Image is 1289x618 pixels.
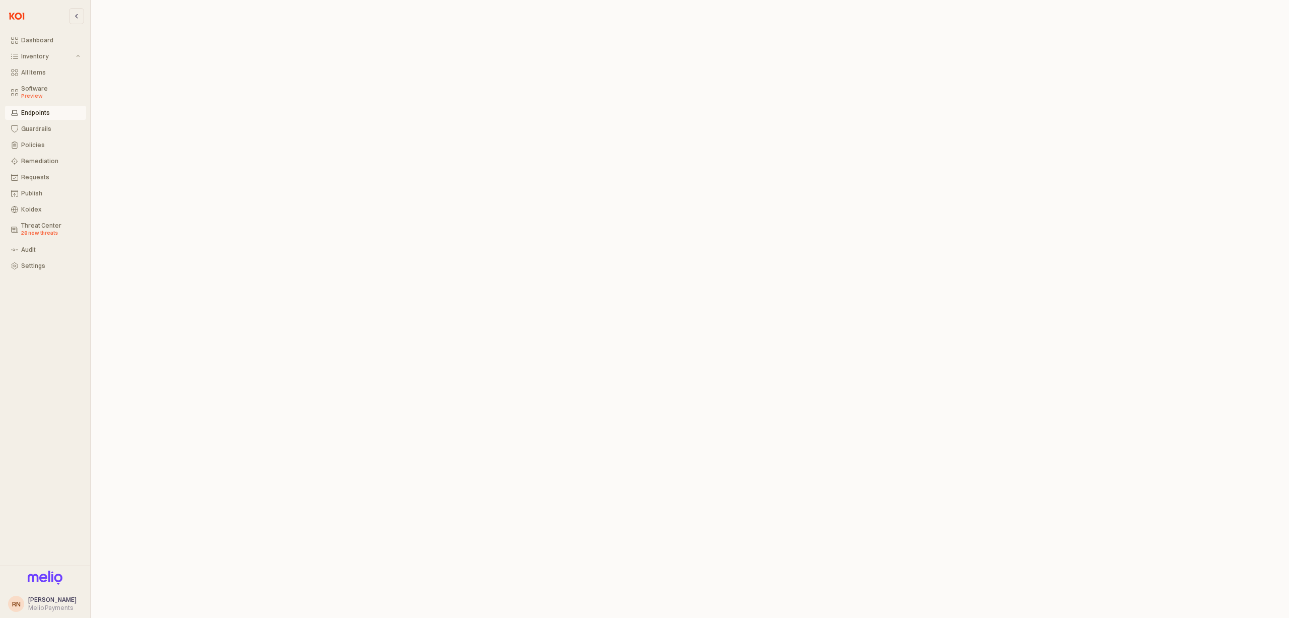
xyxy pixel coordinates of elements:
button: Guardrails [5,122,86,136]
div: Koidex [21,206,80,213]
button: Software [5,82,86,104]
div: Endpoints [21,109,80,116]
div: Policies [21,142,80,149]
div: Preview [21,92,80,100]
div: Remediation [21,158,80,165]
span: [PERSON_NAME] [28,596,77,603]
button: Policies [5,138,86,152]
div: Threat Center [21,222,80,237]
div: Inventory [21,53,74,60]
div: Software [21,85,80,100]
div: Settings [21,262,80,269]
button: Koidex [5,202,86,217]
div: 28 new threats [21,229,80,237]
button: Audit [5,243,86,257]
div: Dashboard [21,37,80,44]
button: RN [8,596,24,612]
button: Dashboard [5,33,86,47]
div: RN [12,599,21,609]
button: Requests [5,170,86,184]
div: Publish [21,190,80,197]
div: All Items [21,69,80,76]
div: Guardrails [21,125,80,132]
button: Publish [5,186,86,200]
button: Inventory [5,49,86,63]
button: Endpoints [5,106,86,120]
button: Threat Center [5,219,86,241]
div: Audit [21,246,80,253]
button: Remediation [5,154,86,168]
div: Melio Payments [28,604,77,612]
button: All Items [5,65,86,80]
button: Settings [5,259,86,273]
div: Requests [21,174,80,181]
